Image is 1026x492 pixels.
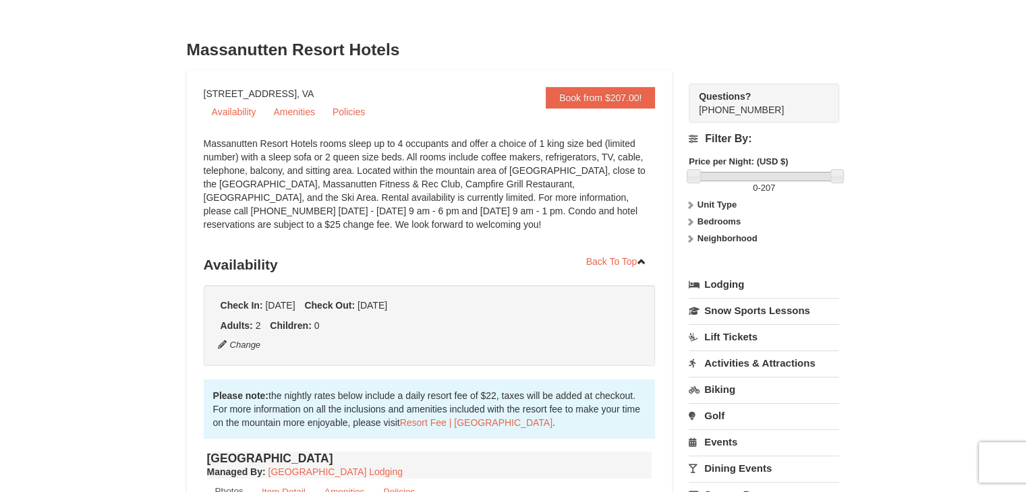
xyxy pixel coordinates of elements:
[204,251,656,278] h3: Availability
[697,216,741,226] strong: Bedrooms
[689,324,839,349] a: Lift Tickets
[207,466,266,477] strong: :
[221,300,263,311] strong: Check In:
[689,272,839,297] a: Lodging
[697,233,758,243] strong: Neighborhood
[358,300,387,311] span: [DATE]
[761,183,776,193] span: 207
[689,350,839,375] a: Activities & Attractions
[314,320,320,331] span: 0
[689,403,839,428] a: Golf
[187,36,840,63] h3: Massanutten Resort Hotels
[304,300,355,311] strong: Check Out:
[265,102,322,122] a: Amenities
[204,102,264,122] a: Availability
[268,466,403,477] a: [GEOGRAPHIC_DATA] Lodging
[400,417,552,428] a: Resort Fee | [GEOGRAPHIC_DATA]
[689,456,839,481] a: Dining Events
[699,91,751,102] strong: Questions?
[204,137,656,245] div: Massanutten Resort Hotels rooms sleep up to 4 occupants and offer a choice of 1 king size bed (li...
[689,429,839,454] a: Events
[207,452,652,465] h4: [GEOGRAPHIC_DATA]
[204,379,656,439] div: the nightly rates below include a daily resort fee of $22, taxes will be added at checkout. For m...
[265,300,295,311] span: [DATE]
[256,320,261,331] span: 2
[697,199,737,210] strong: Unit Type
[324,102,373,122] a: Policies
[689,377,839,402] a: Biking
[689,133,839,145] h4: Filter By:
[577,251,656,272] a: Back To Top
[213,390,268,401] strong: Please note:
[207,466,262,477] span: Managed By
[699,90,815,115] span: [PHONE_NUMBER]
[753,183,758,193] span: 0
[689,156,788,166] strong: Price per Night: (USD $)
[546,87,655,109] a: Book from $207.00!
[217,338,262,352] button: Change
[689,181,839,195] label: -
[689,298,839,323] a: Snow Sports Lessons
[221,320,253,331] strong: Adults:
[270,320,311,331] strong: Children:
